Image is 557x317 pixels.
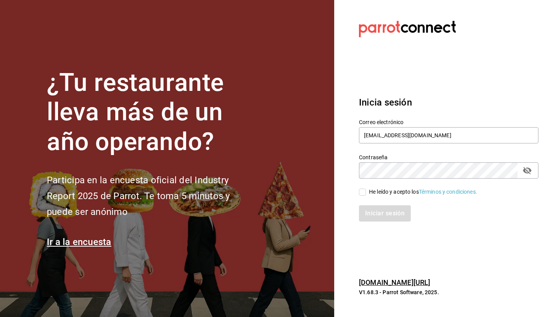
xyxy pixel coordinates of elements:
[47,68,256,157] h1: ¿Tu restaurante lleva más de un año operando?
[359,288,538,296] p: V1.68.3 - Parrot Software, 2025.
[359,154,538,160] label: Contraseña
[47,237,111,247] a: Ir a la encuesta
[359,278,430,286] a: [DOMAIN_NAME][URL]
[369,188,477,196] div: He leído y acepto los
[359,127,538,143] input: Ingresa tu correo electrónico
[359,119,538,124] label: Correo electrónico
[359,95,538,109] h3: Inicia sesión
[521,164,534,177] button: passwordField
[47,172,256,220] h2: Participa en la encuesta oficial del Industry Report 2025 de Parrot. Te toma 5 minutos y puede se...
[419,189,477,195] a: Términos y condiciones.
